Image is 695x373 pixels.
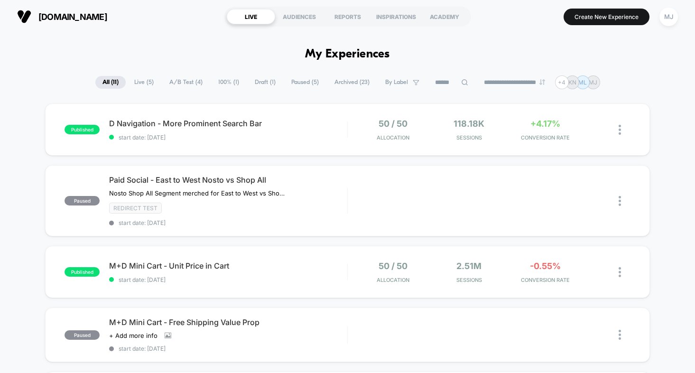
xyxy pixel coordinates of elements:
p: KN [568,79,576,86]
span: start date: [DATE] [109,219,347,226]
span: Allocation [377,134,409,141]
span: D Navigation - More Prominent Search Bar [109,119,347,128]
span: CONVERSION RATE [510,134,581,141]
div: ACADEMY [420,9,469,24]
span: 50 / 50 [379,119,408,129]
span: paused [65,196,100,205]
span: Draft ( 1 ) [248,76,283,89]
button: MJ [657,7,681,27]
span: M+D Mini Cart - Unit Price in Cart [109,261,347,270]
span: 100% ( 1 ) [211,76,246,89]
span: 2.51M [456,261,482,271]
button: Create New Experience [564,9,649,25]
span: By Label [385,79,408,86]
button: [DOMAIN_NAME] [14,9,110,24]
div: INSPIRATIONS [372,9,420,24]
img: close [619,125,621,135]
span: Paused ( 5 ) [284,76,326,89]
div: MJ [659,8,678,26]
span: Paid Social - East to West Nosto vs Shop All [109,175,347,185]
span: published [65,125,100,134]
span: Allocation [377,277,409,283]
span: Nosto Shop All Segment merched for East to West vs Shop All Standard [109,189,285,197]
span: All ( 11 ) [95,76,126,89]
img: close [619,267,621,277]
span: paused [65,330,100,340]
p: MJ [589,79,597,86]
div: REPORTS [324,9,372,24]
span: published [65,267,100,277]
span: start date: [DATE] [109,345,347,352]
img: end [539,79,545,85]
div: LIVE [227,9,275,24]
span: Live ( 5 ) [127,76,161,89]
span: +4.17% [530,119,560,129]
span: CONVERSION RATE [510,277,581,283]
img: close [619,330,621,340]
div: AUDIENCES [275,9,324,24]
span: [DOMAIN_NAME] [38,12,107,22]
span: Archived ( 23 ) [327,76,377,89]
h1: My Experiences [305,47,390,61]
span: M+D Mini Cart - Free Shipping Value Prop [109,317,347,327]
span: start date: [DATE] [109,276,347,283]
div: + 4 [555,75,569,89]
span: Sessions [434,277,505,283]
img: Visually logo [17,9,31,24]
span: Redirect Test [109,203,162,214]
span: 118.18k [454,119,484,129]
span: -0.55% [530,261,561,271]
p: ML [578,79,587,86]
span: start date: [DATE] [109,134,347,141]
span: + Add more info [109,332,158,339]
img: close [619,196,621,206]
span: A/B Test ( 4 ) [162,76,210,89]
span: 50 / 50 [379,261,408,271]
span: Sessions [434,134,505,141]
